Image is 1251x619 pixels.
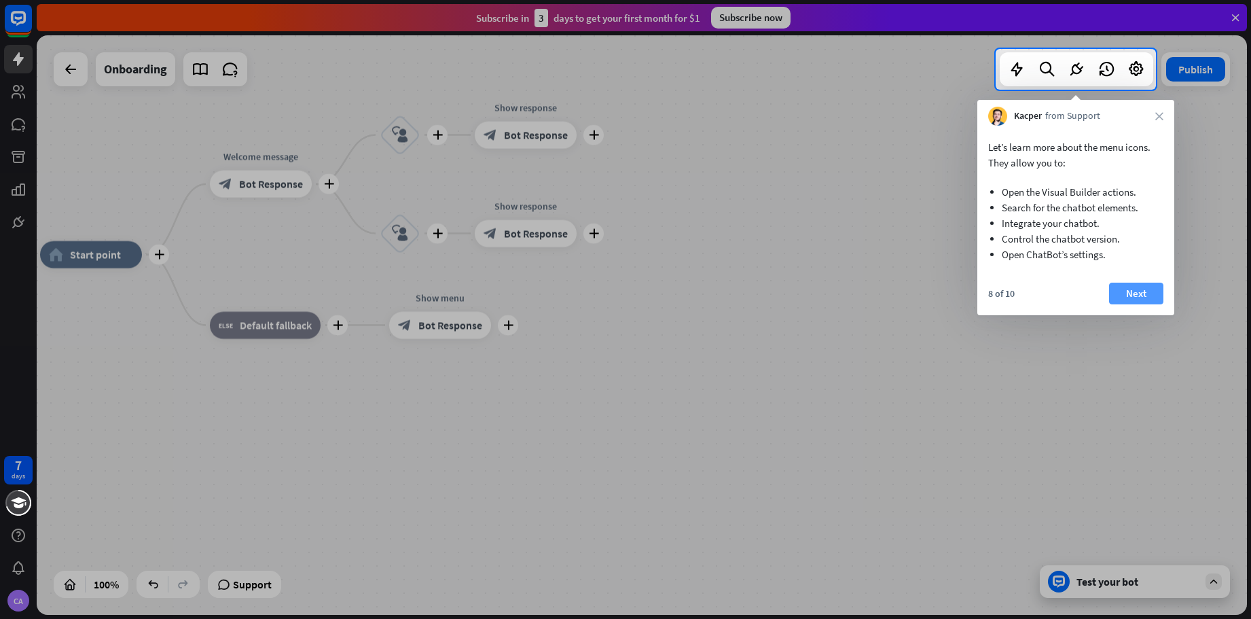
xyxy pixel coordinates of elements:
[1045,109,1100,123] span: from Support
[1155,112,1163,120] i: close
[11,5,52,46] button: Open LiveChat chat widget
[1109,283,1163,304] button: Next
[1002,231,1150,247] li: Control the chatbot version.
[1002,215,1150,231] li: Integrate your chatbot.
[988,287,1015,300] div: 8 of 10
[1014,109,1042,123] span: Kacper
[988,139,1163,171] p: Let’s learn more about the menu icons. They allow you to:
[1002,200,1150,215] li: Search for the chatbot elements.
[1002,247,1150,262] li: Open ChatBot’s settings.
[1002,184,1150,200] li: Open the Visual Builder actions.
